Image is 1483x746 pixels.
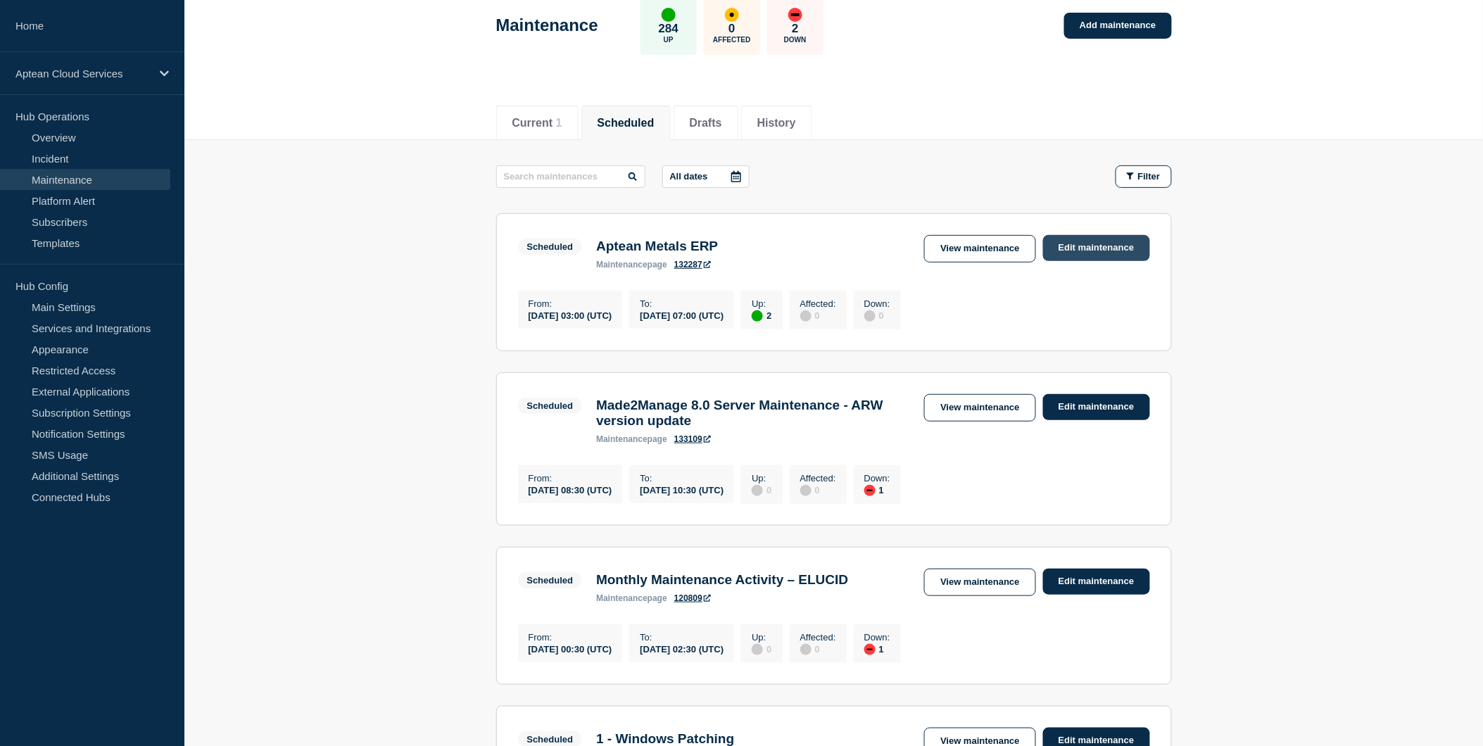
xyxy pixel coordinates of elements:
[784,36,807,44] p: Down
[690,117,722,129] button: Drafts
[752,309,771,322] div: 2
[640,643,724,655] div: [DATE] 02:30 (UTC)
[752,632,771,643] p: Up :
[659,22,679,36] p: 284
[924,394,1035,422] a: View maintenance
[664,36,674,44] p: Up
[924,235,1035,263] a: View maintenance
[529,632,612,643] p: From :
[800,473,836,483] p: Affected :
[596,593,648,603] span: maintenance
[800,644,812,655] div: disabled
[792,22,798,36] p: 2
[596,398,910,429] h3: Made2Manage 8.0 Server Maintenance - ARW version update
[924,569,1035,596] a: View maintenance
[674,434,711,444] a: 133109
[512,117,562,129] button: Current 1
[800,298,836,309] p: Affected :
[800,632,836,643] p: Affected :
[1116,165,1172,188] button: Filter
[752,473,771,483] p: Up :
[752,310,763,322] div: up
[596,572,848,588] h3: Monthly Maintenance Activity – ELUCID
[800,310,812,322] div: disabled
[752,298,771,309] p: Up :
[674,260,711,270] a: 132287
[1043,569,1150,595] a: Edit maintenance
[596,260,667,270] p: page
[496,15,598,35] h1: Maintenance
[864,310,876,322] div: disabled
[662,165,750,188] button: All dates
[752,644,763,655] div: disabled
[1043,394,1150,420] a: Edit maintenance
[15,68,151,80] p: Aptean Cloud Services
[598,117,655,129] button: Scheduled
[596,239,718,254] h3: Aptean Metals ERP
[596,260,648,270] span: maintenance
[529,298,612,309] p: From :
[800,643,836,655] div: 0
[640,298,724,309] p: To :
[596,434,667,444] p: page
[640,632,724,643] p: To :
[800,483,836,496] div: 0
[864,473,890,483] p: Down :
[527,400,574,411] div: Scheduled
[640,483,724,495] div: [DATE] 10:30 (UTC)
[752,643,771,655] div: 0
[728,22,735,36] p: 0
[864,644,876,655] div: down
[556,117,562,129] span: 1
[800,485,812,496] div: disabled
[496,165,645,188] input: Search maintenances
[1064,13,1171,39] a: Add maintenance
[529,483,612,495] div: [DATE] 08:30 (UTC)
[864,309,890,322] div: 0
[864,485,876,496] div: down
[670,171,708,182] p: All dates
[713,36,750,44] p: Affected
[725,8,739,22] div: affected
[788,8,802,22] div: down
[674,593,711,603] a: 120809
[527,575,574,586] div: Scheduled
[752,485,763,496] div: disabled
[662,8,676,22] div: up
[527,734,574,745] div: Scheduled
[529,643,612,655] div: [DATE] 00:30 (UTC)
[529,473,612,483] p: From :
[800,309,836,322] div: 0
[864,643,890,655] div: 1
[527,241,574,252] div: Scheduled
[864,298,890,309] p: Down :
[1043,235,1150,261] a: Edit maintenance
[1138,171,1161,182] span: Filter
[596,434,648,444] span: maintenance
[640,309,724,321] div: [DATE] 07:00 (UTC)
[640,473,724,483] p: To :
[757,117,796,129] button: History
[864,632,890,643] p: Down :
[864,483,890,496] div: 1
[752,483,771,496] div: 0
[596,593,667,603] p: page
[529,309,612,321] div: [DATE] 03:00 (UTC)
